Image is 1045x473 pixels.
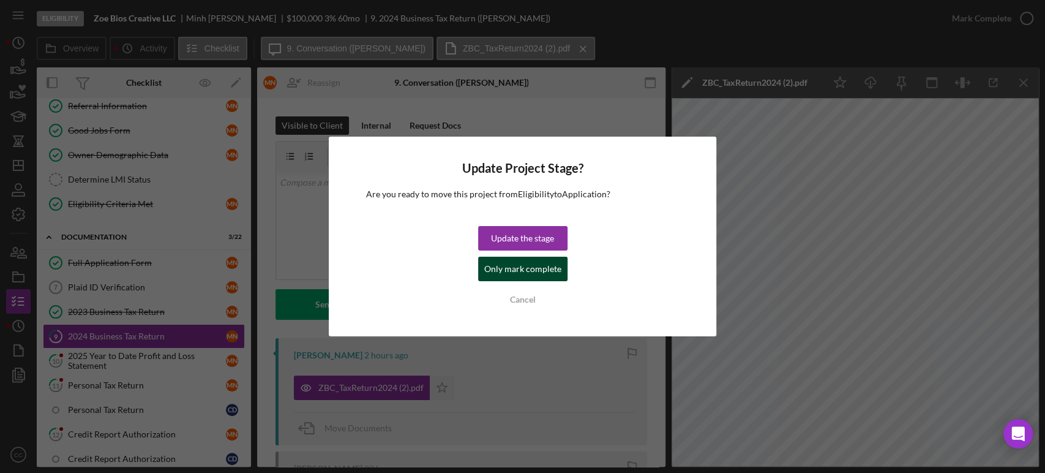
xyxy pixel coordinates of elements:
[478,287,567,312] button: Cancel
[478,257,567,281] button: Only mark complete
[365,187,679,201] p: Are you ready to move this project from Eligibility to Application ?
[478,226,567,251] button: Update the stage
[1003,419,1033,448] div: Open Intercom Messenger
[365,161,679,175] h4: Update Project Stage?
[484,257,561,281] div: Only mark complete
[510,287,536,312] div: Cancel
[491,226,554,251] div: Update the stage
